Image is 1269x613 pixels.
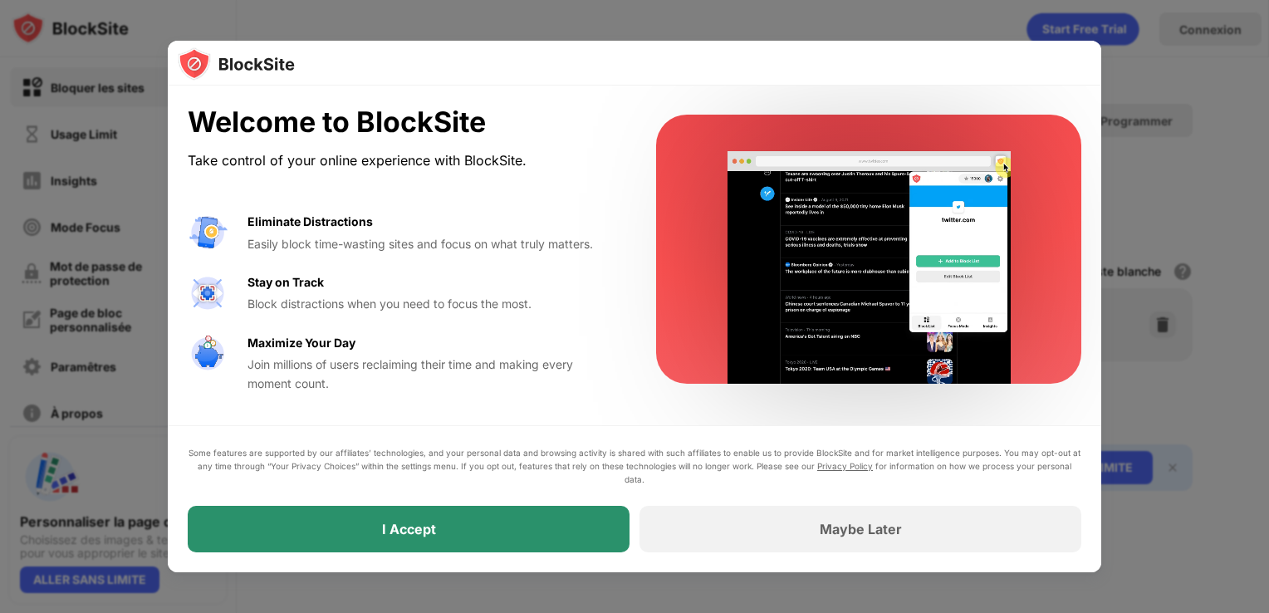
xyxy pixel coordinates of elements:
[188,149,616,173] div: Take control of your online experience with BlockSite.
[247,213,373,231] div: Eliminate Distractions
[188,213,228,253] img: value-avoid-distractions.svg
[188,446,1081,486] div: Some features are supported by our affiliates’ technologies, and your personal data and browsing ...
[188,105,616,140] div: Welcome to BlockSite
[247,273,324,292] div: Stay on Track
[188,273,228,313] img: value-focus.svg
[820,521,902,537] div: Maybe Later
[817,461,873,471] a: Privacy Policy
[247,334,355,352] div: Maximize Your Day
[247,295,616,313] div: Block distractions when you need to focus the most.
[247,235,616,253] div: Easily block time-wasting sites and focus on what truly matters.
[382,521,436,537] div: I Accept
[247,356,616,393] div: Join millions of users reclaiming their time and making every moment count.
[178,47,295,81] img: logo-blocksite.svg
[188,334,228,374] img: value-safe-time.svg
